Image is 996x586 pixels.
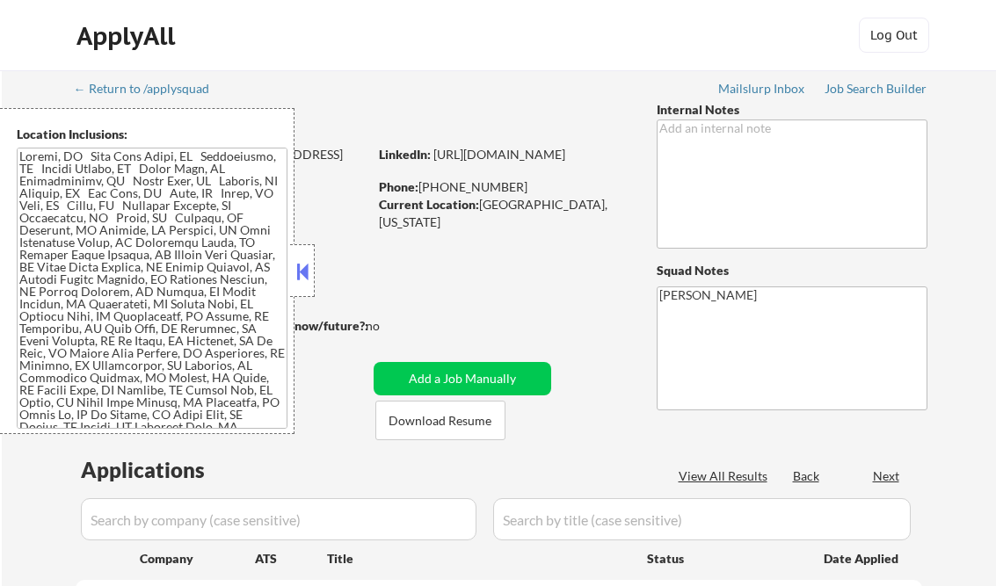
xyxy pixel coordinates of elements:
a: ← Return to /applysquad [74,82,226,99]
div: Location Inclusions: [17,126,287,143]
strong: Phone: [379,179,418,194]
strong: Current Location: [379,197,479,212]
button: Download Resume [375,401,505,440]
div: Applications [81,459,255,481]
a: Mailslurp Inbox [718,82,806,99]
div: Date Applied [824,550,901,568]
div: Next [873,467,901,485]
div: Mailslurp Inbox [718,83,806,95]
div: View All Results [679,467,773,485]
a: Job Search Builder [825,82,927,99]
div: [PHONE_NUMBER] [379,178,628,196]
strong: LinkedIn: [379,147,431,162]
input: Search by company (case sensitive) [81,498,476,540]
a: [URL][DOMAIN_NAME] [433,147,565,162]
button: Log Out [859,18,929,53]
div: [GEOGRAPHIC_DATA], [US_STATE] [379,196,628,230]
div: Status [647,542,798,574]
div: ATS [255,550,327,568]
div: Company [140,550,255,568]
div: Job Search Builder [825,83,927,95]
div: Squad Notes [657,262,927,279]
input: Search by title (case sensitive) [493,498,911,540]
div: ApplyAll [76,21,180,51]
div: no [366,317,416,335]
div: Internal Notes [657,101,927,119]
div: Title [327,550,630,568]
div: Back [793,467,821,485]
div: ← Return to /applysquad [74,83,226,95]
button: Add a Job Manually [374,362,551,395]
